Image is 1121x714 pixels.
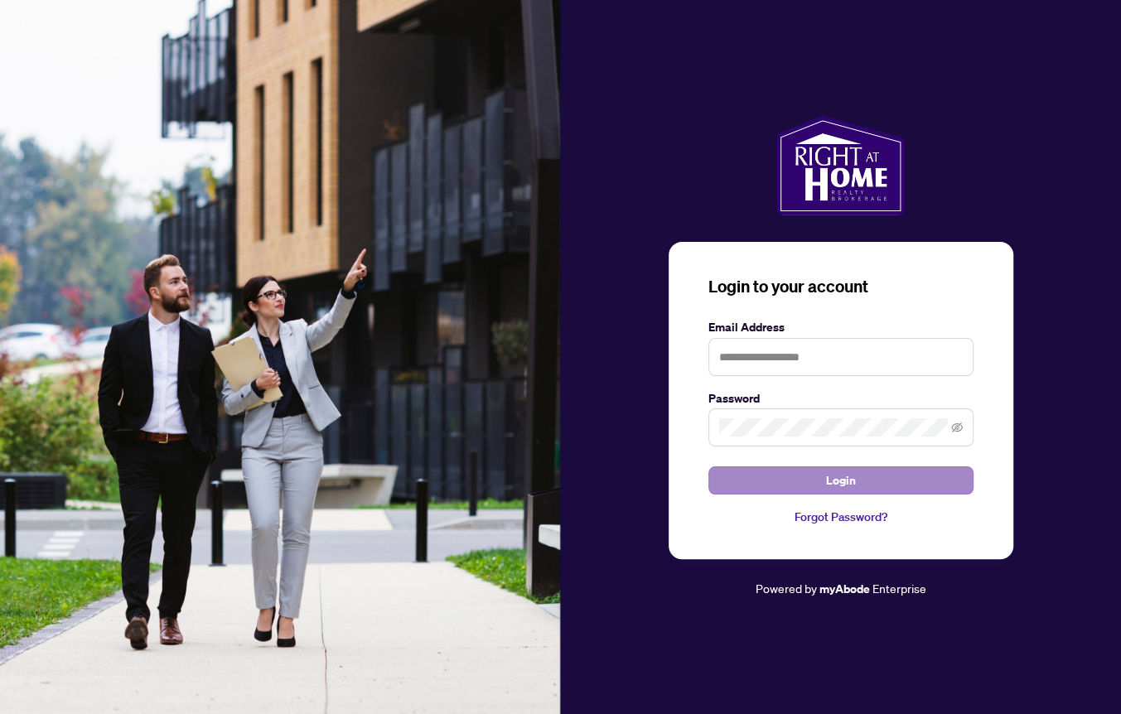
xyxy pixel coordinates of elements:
span: eye-invisible [951,422,963,433]
button: Login [708,466,974,494]
h3: Login to your account [708,275,974,298]
span: Login [826,467,856,494]
span: Enterprise [872,581,926,596]
span: Powered by [756,581,817,596]
img: ma-logo [776,116,905,215]
label: Password [708,389,974,408]
label: Email Address [708,318,974,336]
a: myAbode [819,580,870,598]
a: Forgot Password? [708,508,974,526]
